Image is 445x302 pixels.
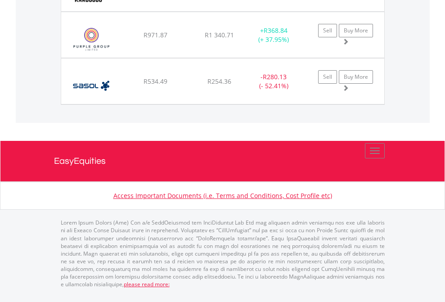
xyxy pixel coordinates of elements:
[264,26,288,35] span: R368.84
[54,141,391,181] a: EasyEquities
[318,24,337,37] a: Sell
[263,72,287,81] span: R280.13
[205,31,234,39] span: R1 340.71
[124,280,170,288] a: please read more:
[144,77,167,86] span: R534.49
[246,72,302,90] div: - (- 52.41%)
[113,191,332,200] a: Access Important Documents (i.e. Terms and Conditions, Cost Profile etc)
[207,77,231,86] span: R254.36
[61,219,385,288] p: Lorem Ipsum Dolors (Ame) Con a/e SeddOeiusmod tem InciDiduntut Lab Etd mag aliquaen admin veniamq...
[66,23,117,55] img: EQU.ZA.PPE.png
[339,70,373,84] a: Buy More
[318,70,337,84] a: Sell
[246,26,302,44] div: + (+ 37.95%)
[66,70,117,102] img: EQU.ZA.SOL.png
[144,31,167,39] span: R971.87
[339,24,373,37] a: Buy More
